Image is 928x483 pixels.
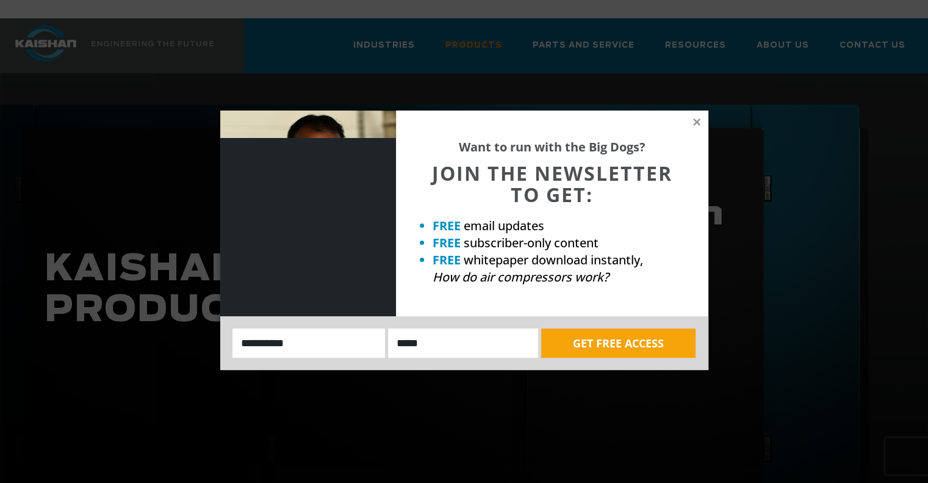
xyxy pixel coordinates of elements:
[464,217,544,234] span: email updates
[464,252,643,268] span: whitepaper download instantly,
[433,252,461,268] strong: FREE
[433,269,609,285] em: How do air compressors work?
[433,217,461,234] strong: FREE
[232,329,386,358] input: Name:
[388,329,538,358] input: Email
[432,160,672,208] span: JOIN THE NEWSLETTER TO GET:
[691,117,702,128] button: Close
[433,234,461,251] strong: FREE
[464,234,599,251] span: subscriber-only content
[541,329,696,358] button: GET FREE ACCESS
[459,139,646,155] strong: Want to run with the Big Dogs?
